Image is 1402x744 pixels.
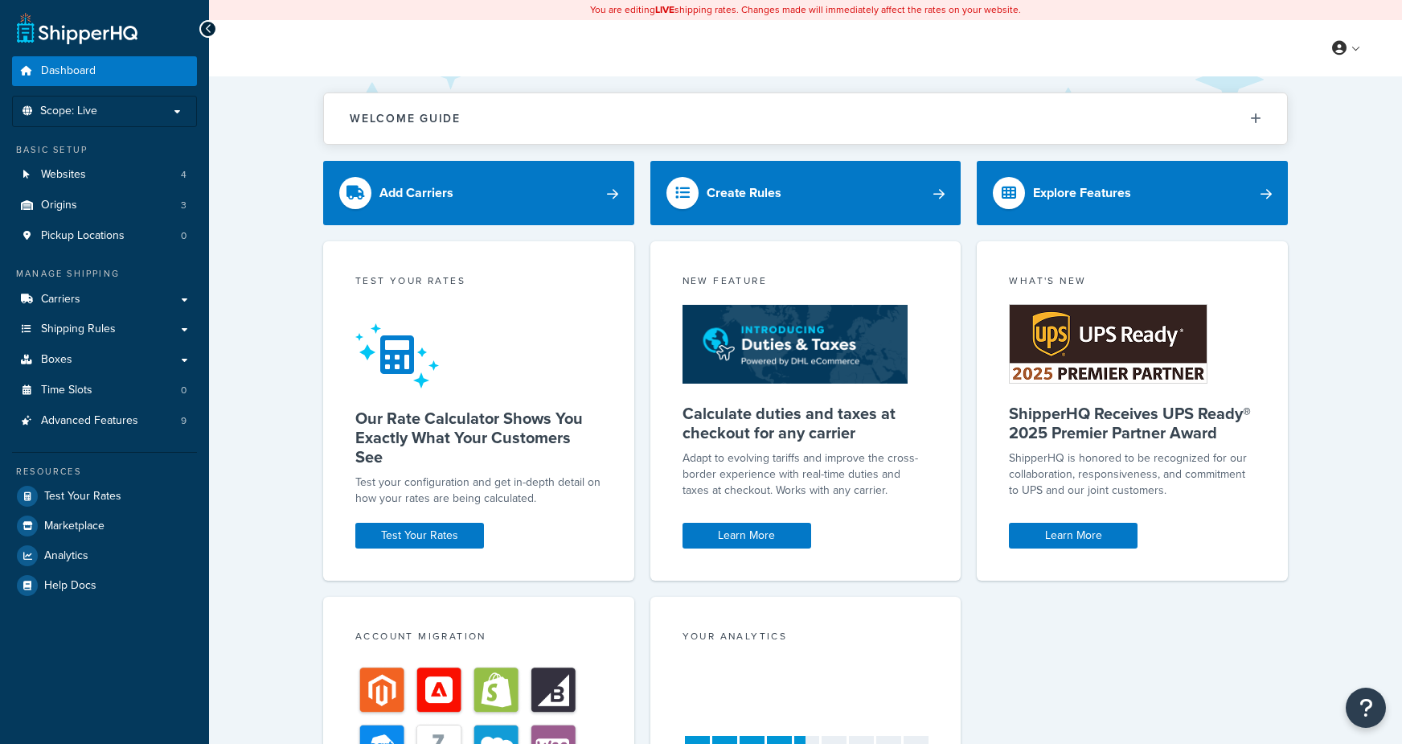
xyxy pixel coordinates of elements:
a: Create Rules [650,161,961,225]
div: Basic Setup [12,143,197,157]
a: Pickup Locations0 [12,221,197,251]
span: 4 [181,168,187,182]
li: Websites [12,160,197,190]
span: Dashboard [41,64,96,78]
a: Learn More [1009,523,1138,549]
p: ShipperHQ is honored to be recognized for our collaboration, responsiveness, and commitment to UP... [1009,450,1256,499]
span: Advanced Features [41,414,138,428]
span: Test Your Rates [44,490,121,504]
a: Carriers [12,285,197,314]
span: Carriers [41,293,80,306]
a: Test Your Rates [355,523,484,549]
a: Add Carriers [323,161,634,225]
div: Explore Features [1033,182,1131,204]
span: 3 [181,199,187,212]
div: New Feature [683,273,929,292]
a: Learn More [683,523,811,549]
span: Marketplace [44,520,105,533]
span: 0 [181,384,187,397]
button: Open Resource Center [1346,688,1386,728]
div: Your Analytics [683,629,929,647]
div: Test your rates [355,273,602,292]
h5: Our Rate Calculator Shows You Exactly What Your Customers See [355,409,602,467]
span: Websites [41,168,86,182]
li: Time Slots [12,376,197,405]
li: Pickup Locations [12,221,197,251]
h5: ShipperHQ Receives UPS Ready® 2025 Premier Partner Award [1009,404,1256,442]
li: Origins [12,191,197,220]
span: Analytics [44,549,88,563]
b: LIVE [655,2,674,17]
a: Advanced Features9 [12,406,197,436]
a: Marketplace [12,512,197,541]
span: Help Docs [44,579,96,593]
div: Create Rules [707,182,781,204]
div: Add Carriers [379,182,453,204]
div: Resources [12,465,197,479]
span: 0 [181,229,187,243]
span: Boxes [41,353,72,367]
a: Origins3 [12,191,197,220]
a: Shipping Rules [12,314,197,344]
a: Boxes [12,345,197,375]
button: Welcome Guide [324,93,1287,144]
a: Time Slots0 [12,376,197,405]
a: Test Your Rates [12,482,197,511]
p: Adapt to evolving tariffs and improve the cross-border experience with real-time duties and taxes... [683,450,929,499]
div: Account Migration [355,629,602,647]
span: Shipping Rules [41,323,116,336]
a: Dashboard [12,56,197,86]
span: Origins [41,199,77,212]
a: Analytics [12,541,197,570]
div: Manage Shipping [12,267,197,281]
li: Advanced Features [12,406,197,436]
div: Test your configuration and get in-depth detail on how your rates are being calculated. [355,475,602,507]
span: Pickup Locations [41,229,125,243]
h5: Calculate duties and taxes at checkout for any carrier [683,404,929,442]
a: Explore Features [977,161,1288,225]
a: Websites4 [12,160,197,190]
h2: Welcome Guide [350,113,461,125]
a: Help Docs [12,571,197,600]
span: 9 [181,414,187,428]
span: Time Slots [41,384,92,397]
div: What's New [1009,273,1256,292]
span: Scope: Live [40,105,97,118]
